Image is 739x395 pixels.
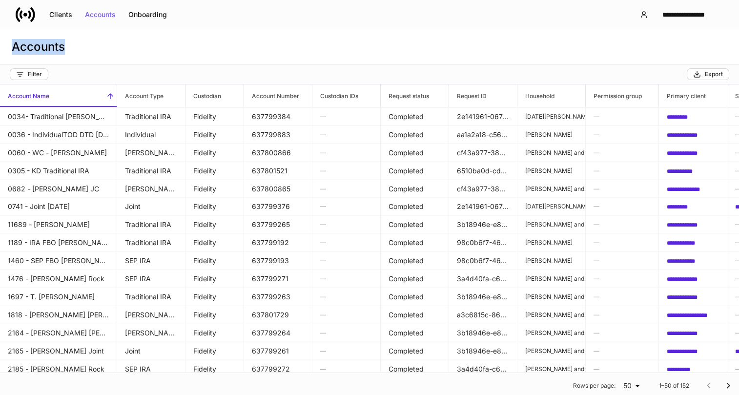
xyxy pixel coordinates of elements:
[244,84,312,107] span: Account Number
[79,7,122,22] button: Accounts
[687,68,729,80] button: Export
[525,292,577,300] p: [PERSON_NAME] and [PERSON_NAME]
[449,162,517,180] td: 6510ba0d-cd13-41aa-b70b-edee99558759
[185,324,244,342] td: Fidelity
[381,342,449,360] td: Completed
[659,107,727,126] td: 8c508425-292b-40ce-9551-bf8639bf531a
[659,144,727,162] td: 8bf30d50-0610-4fda-8d30-41c0d9695eb9
[320,364,372,373] h6: —
[244,288,312,306] td: 637799263
[659,162,727,180] td: 286e8471-d63c-4cee-80d2-0b556de23887
[320,274,372,283] h6: —
[320,256,372,265] h6: —
[381,359,449,378] td: Completed
[320,112,372,121] h6: —
[449,324,517,342] td: 3b18946e-e832-4207-a2c6-f481afec7ba9
[659,359,727,378] td: df187d33-6875-457a-867d-587e281e555e
[594,202,651,211] h6: —
[117,233,185,252] td: Traditional IRA
[244,91,299,101] h6: Account Number
[659,342,727,360] td: f432a089-bebc-4007-827b-1ecf9140c6e3
[594,112,651,121] h6: —
[185,359,244,378] td: Fidelity
[320,238,372,247] h6: —
[185,215,244,234] td: Fidelity
[573,382,616,390] p: Rows per page:
[449,251,517,270] td: 98c0b6f7-469f-4ab3-9059-c441efd51d57
[449,215,517,234] td: 3b18946e-e832-4207-a2c6-f481afec7ba9
[381,180,449,198] td: Completed
[244,197,312,216] td: 637799376
[185,288,244,306] td: Fidelity
[525,311,577,318] p: [PERSON_NAME] and [PERSON_NAME]
[449,180,517,198] td: cf43a977-3891-401d-b04c-5ba2e56cf14b
[185,107,244,126] td: Fidelity
[381,215,449,234] td: Completed
[449,91,487,101] h6: Request ID
[525,239,577,247] p: [PERSON_NAME]
[117,84,185,107] span: Account Type
[525,130,577,138] p: [PERSON_NAME]
[244,107,312,126] td: 637799384
[449,144,517,162] td: cf43a977-3891-401d-b04c-5ba2e56cf14b
[320,130,372,139] h6: —
[525,203,577,210] p: [DATE][PERSON_NAME] and [PERSON_NAME]
[525,148,577,156] p: [PERSON_NAME] and [PERSON_NAME]
[244,144,312,162] td: 637800866
[117,162,185,180] td: Traditional IRA
[320,166,372,175] h6: —
[244,306,312,324] td: 637801729
[449,233,517,252] td: 98c0b6f7-469f-4ab3-9059-c441efd51d57
[185,306,244,324] td: Fidelity
[244,251,312,270] td: 637799193
[594,364,651,373] h6: —
[449,197,517,216] td: 2e141961-0675-49d6-9f44-fd3aa9469f50
[185,197,244,216] td: Fidelity
[244,342,312,360] td: 637799261
[10,68,48,80] button: Filter
[320,202,372,211] h6: —
[117,125,185,144] td: Individual
[381,324,449,342] td: Completed
[659,382,689,390] p: 1–50 of 152
[185,180,244,198] td: Fidelity
[312,91,358,101] h6: Custodian IDs
[381,144,449,162] td: Completed
[320,328,372,337] h6: —
[594,346,651,355] h6: —
[659,125,727,144] td: a90c9321-f1c3-4d1f-a93b-d4be18c3166a
[586,84,658,107] span: Permission group
[117,306,185,324] td: Roth IRA
[117,288,185,306] td: Traditional IRA
[525,329,577,336] p: [PERSON_NAME] and [PERSON_NAME]
[594,256,651,265] h6: —
[449,107,517,126] td: 2e141961-0675-49d6-9f44-fd3aa9469f50
[49,11,72,18] div: Clients
[594,238,651,247] h6: —
[117,91,164,101] h6: Account Type
[185,162,244,180] td: Fidelity
[659,84,727,107] span: Primary client
[244,180,312,198] td: 637800865
[320,292,372,301] h6: —
[449,342,517,360] td: 3b18946e-e832-4207-a2c6-f481afec7ba9
[449,84,517,107] span: Request ID
[381,125,449,144] td: Completed
[659,270,727,288] td: c7f1b083-e735-465b-9344-0dc43e99c1aa
[525,113,577,121] p: [DATE][PERSON_NAME] and [PERSON_NAME]
[312,84,380,107] span: Custodian IDs
[185,233,244,252] td: Fidelity
[659,197,727,216] td: 8c508425-292b-40ce-9551-bf8639bf531a
[381,288,449,306] td: Completed
[117,359,185,378] td: SEP IRA
[381,270,449,288] td: Completed
[659,215,727,234] td: f432a089-bebc-4007-827b-1ecf9140c6e3
[525,185,577,192] p: [PERSON_NAME] and [PERSON_NAME]
[185,91,221,101] h6: Custodian
[12,39,65,55] h3: Accounts
[185,270,244,288] td: Fidelity
[525,365,577,373] p: [PERSON_NAME] and [PERSON_NAME]
[381,233,449,252] td: Completed
[594,274,651,283] h6: —
[449,125,517,144] td: aa1a2a18-c566-405f-94c1-ccc08d0192cf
